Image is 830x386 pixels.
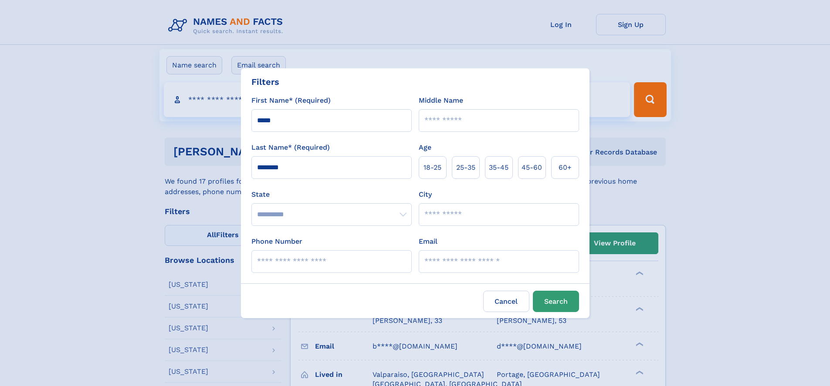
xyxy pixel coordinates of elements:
[456,162,475,173] span: 25‑35
[251,236,302,247] label: Phone Number
[419,95,463,106] label: Middle Name
[522,162,542,173] span: 45‑60
[423,162,441,173] span: 18‑25
[559,162,572,173] span: 60+
[419,142,431,153] label: Age
[251,189,412,200] label: State
[251,75,279,88] div: Filters
[419,236,437,247] label: Email
[251,95,331,106] label: First Name* (Required)
[489,162,508,173] span: 35‑45
[483,291,529,312] label: Cancel
[251,142,330,153] label: Last Name* (Required)
[419,189,432,200] label: City
[533,291,579,312] button: Search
